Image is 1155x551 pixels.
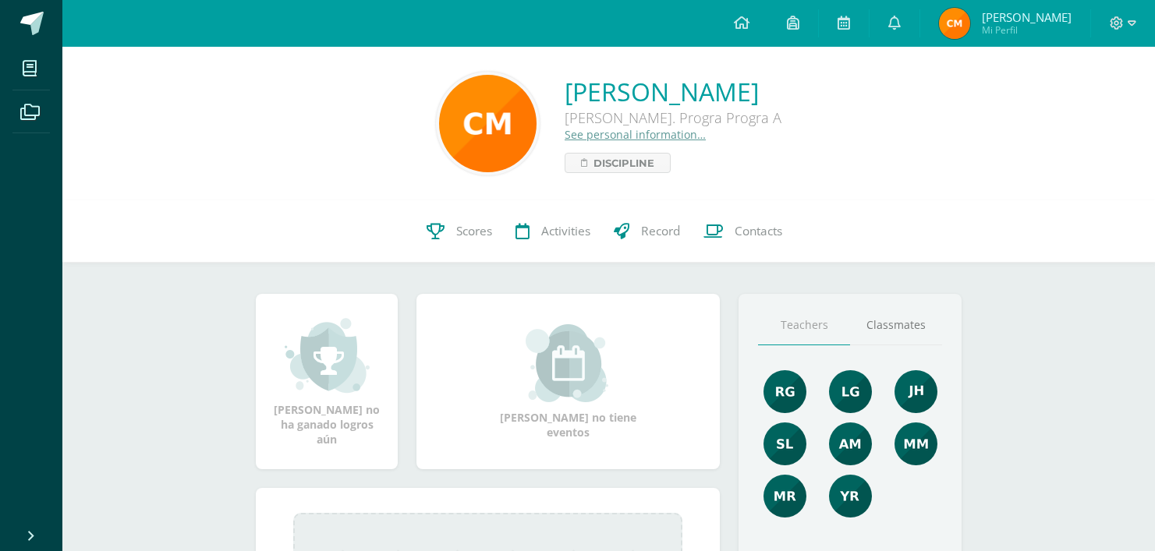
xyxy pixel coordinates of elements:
[758,306,850,345] a: Teachers
[439,75,537,172] img: cb11453b83ed0e12badc8d6fa587bb85.png
[850,306,942,345] a: Classmates
[895,422,937,465] img: 4ff157c9e8f87df51e82e65f75f8e3c8.png
[565,127,706,142] a: See personal information…
[764,475,806,517] img: de7dd2f323d4d3ceecd6bfa9930379e0.png
[565,153,671,173] a: Discipline
[829,475,872,517] img: a8d6c63c82814f34eb5d371db32433ce.png
[692,200,794,263] a: Contacts
[541,223,590,239] span: Activities
[565,108,781,127] div: [PERSON_NAME]. Progra Progra A
[491,324,647,440] div: [PERSON_NAME] no tiene eventos
[602,200,692,263] a: Record
[271,316,382,447] div: [PERSON_NAME] no ha ganado logros aún
[764,370,806,413] img: c8ce501b50aba4663d5e9c1ec6345694.png
[982,23,1072,37] span: Mi Perfil
[526,324,611,402] img: event_small.png
[895,370,937,413] img: 3dbe72ed89aa2680497b9915784f2ba9.png
[829,422,872,465] img: b7c5ef9c2366ee6e8e33a2b1ce8f818e.png
[504,200,602,263] a: Activities
[285,316,370,394] img: achievement_small.png
[829,370,872,413] img: cd05dac24716e1ad0a13f18e66b2a6d1.png
[456,223,492,239] span: Scores
[939,8,970,39] img: 5a7fe5a04ae3632bcbf4a2fdf366fc56.png
[641,223,680,239] span: Record
[565,75,781,108] a: [PERSON_NAME]
[764,422,806,465] img: acf2b8b774183001b4bff44f4f5a7150.png
[735,223,782,239] span: Contacts
[593,154,654,172] span: Discipline
[982,9,1072,25] span: [PERSON_NAME]
[415,200,504,263] a: Scores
